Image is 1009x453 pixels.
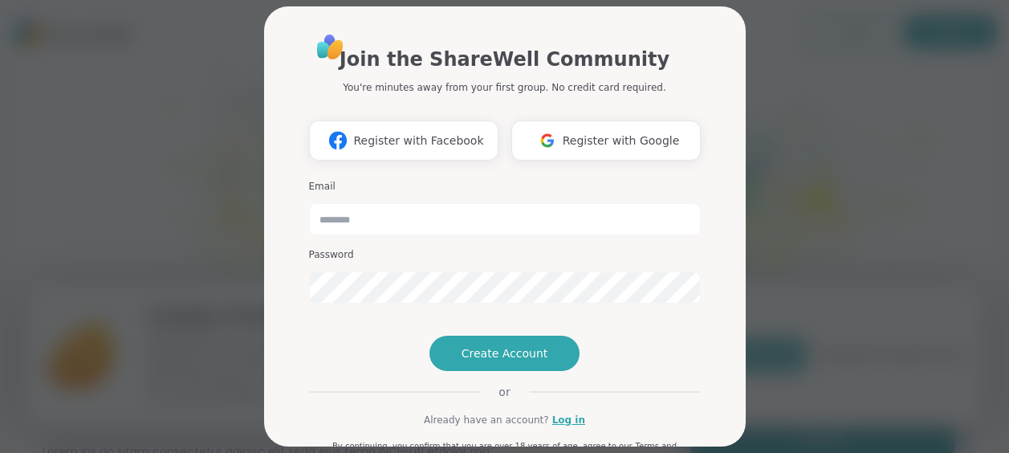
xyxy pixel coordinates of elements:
button: Register with Google [511,120,701,161]
button: Register with Facebook [309,120,498,161]
span: Register with Google [563,133,680,149]
button: Create Account [429,336,580,371]
img: ShareWell Logomark [323,125,353,155]
h1: Join the ShareWell Community [340,45,669,74]
span: Create Account [462,345,548,361]
h3: Email [309,180,701,194]
h3: Password [309,248,701,262]
img: ShareWell Logomark [532,125,563,155]
p: You're minutes away from your first group. No credit card required. [343,80,665,95]
img: ShareWell Logo [312,29,348,65]
span: Register with Facebook [353,133,483,149]
a: Log in [552,413,585,427]
span: Already have an account? [424,413,549,427]
span: or [479,384,529,400]
span: By continuing, you confirm that you are over 18 years of age, agree to our [332,442,633,451]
